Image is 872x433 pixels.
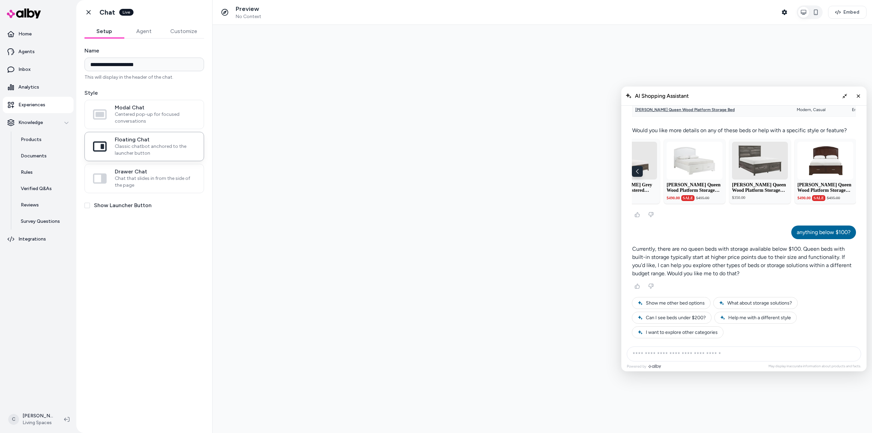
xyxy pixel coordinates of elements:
a: Home [3,26,74,42]
div: Live [119,9,134,16]
p: Experiences [18,102,45,108]
button: Knowledge [3,114,74,131]
p: Survey Questions [21,218,60,225]
button: Setup [84,25,124,38]
a: Products [14,132,74,148]
p: Products [21,136,42,143]
label: Name [84,47,204,55]
button: C[PERSON_NAME]Living Spaces [4,408,59,430]
p: Knowledge [18,119,43,126]
button: Customize [163,25,204,38]
p: Agents [18,48,35,55]
p: Verified Q&As [21,185,52,192]
h1: Chat [99,8,115,17]
a: Reviews [14,197,74,213]
a: Survey Questions [14,213,74,230]
p: Home [18,31,32,37]
p: [PERSON_NAME] [22,413,53,419]
span: Modal Chat [115,104,196,111]
span: Centered pop-up for focused conversations [115,111,196,125]
a: Rules [14,164,74,181]
a: Agents [3,44,74,60]
img: alby Logo [7,9,41,18]
p: Analytics [18,84,39,91]
a: Documents [14,148,74,164]
p: Integrations [18,236,46,243]
span: No Context [236,14,261,20]
p: This will display in the header of the chat. [84,74,204,81]
a: Inbox [3,61,74,78]
span: Drawer Chat [115,168,196,175]
p: Reviews [21,202,39,208]
button: Embed [828,6,867,19]
span: C [8,414,19,425]
a: Verified Q&As [14,181,74,197]
span: Classic chatbot anchored to the launcher button [115,143,196,157]
p: Preview [236,5,261,13]
span: Chat that slides in from the side of the page [115,175,196,189]
span: Living Spaces [22,419,53,426]
label: Style [84,89,204,97]
a: Experiences [3,97,74,113]
span: Floating Chat [115,136,196,143]
span: Embed [843,9,859,16]
label: Show Launcher Button [94,201,152,210]
p: Rules [21,169,33,176]
p: Documents [21,153,47,159]
p: Inbox [18,66,31,73]
button: Agent [124,25,163,38]
a: Analytics [3,79,74,95]
a: Integrations [3,231,74,247]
